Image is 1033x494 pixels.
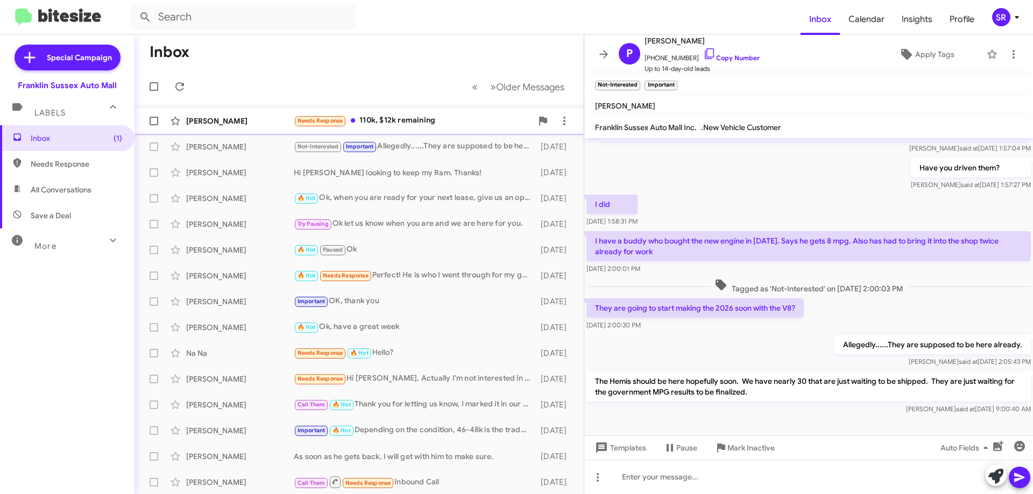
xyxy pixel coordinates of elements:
span: Calendar [840,4,893,35]
div: [DATE] [535,193,575,204]
div: [DATE] [535,374,575,384]
span: More [34,241,56,251]
div: Ok [294,244,535,256]
div: [DATE] [535,141,575,152]
span: Special Campaign [47,52,112,63]
span: [PHONE_NUMBER] [645,47,760,63]
span: Auto Fields [940,438,992,457]
button: Templates [584,438,655,457]
div: [PERSON_NAME] [186,451,294,462]
span: Paused [323,246,343,253]
div: Franklin Sussex Auto Mall [18,80,117,91]
div: Depending on the condition, 46-48k is the trade value of your 2500. [294,424,535,436]
div: [PERSON_NAME] [186,245,294,255]
div: [DATE] [535,270,575,281]
a: Copy Number [703,54,760,62]
div: As soon as he gets back, I will get with him to make sure. [294,451,535,462]
span: Call Them [298,401,326,408]
span: 🔥 Hot [298,195,316,202]
span: Up to 14-day-old leads [645,63,760,74]
span: Templates [593,438,646,457]
div: [PERSON_NAME] [186,477,294,488]
span: 🔥 Hot [332,427,351,434]
div: Perfect! He is who I went through for my grand Cherokee [294,269,535,282]
span: Mark Inactive [727,438,775,457]
div: [DATE] [535,167,575,178]
small: Not-Interested [595,81,640,90]
div: [PERSON_NAME] [186,219,294,230]
span: Older Messages [496,81,564,93]
span: Not-Interested [298,143,339,150]
div: Allegedly......They are supposed to be here already. [294,140,535,153]
span: Important [346,143,374,150]
div: [DATE] [535,477,575,488]
div: [PERSON_NAME] [186,322,294,333]
button: Auto Fields [932,438,1001,457]
span: [DATE] 2:00:30 PM [586,321,641,329]
a: Insights [893,4,941,35]
span: Needs Response [31,159,122,169]
span: 🔥 Hot [298,246,316,253]
span: [PERSON_NAME] [595,101,655,111]
div: Hi [PERSON_NAME], Actually I'm not interested in a vehicle I had a question about the job opening... [294,373,535,385]
p: The Hemis should be here hopefully soon. We have nearly 30 that are just waiting to be shipped. T... [586,371,1031,402]
button: Mark Inactive [706,438,783,457]
nav: Page navigation example [466,76,571,98]
span: Needs Response [298,117,343,124]
div: [PERSON_NAME] [186,270,294,281]
div: Inbound Call [294,475,535,489]
h1: Inbox [150,44,189,61]
div: SR [992,8,1010,26]
span: Apply Tags [915,45,954,64]
span: 🔥 Hot [298,324,316,331]
span: Labels [34,108,66,118]
span: said at [956,405,975,413]
span: [DATE] 1:58:31 PM [586,217,638,225]
div: [PERSON_NAME] [186,167,294,178]
div: [DATE] [535,399,575,410]
span: said at [961,181,980,189]
span: Inbox [801,4,840,35]
span: said at [959,144,978,152]
span: Profile [941,4,983,35]
div: 110k, $12k remaining [294,114,532,127]
span: P [626,45,633,62]
div: [DATE] [535,219,575,230]
button: Apply Tags [871,45,981,64]
div: [DATE] [535,296,575,307]
span: Inbox [31,133,122,144]
div: [DATE] [535,245,575,255]
span: [DATE] 2:00:01 PM [586,264,640,273]
span: Important [298,298,326,305]
div: Hello? [294,347,535,359]
span: said at [959,357,978,366]
span: [PERSON_NAME] [DATE] 9:00:40 AM [906,405,1031,413]
p: Have you driven them? [911,158,1031,177]
p: Allegedly......They are supposed to be here already. [834,335,1031,354]
span: [PERSON_NAME] [645,34,760,47]
span: Needs Response [298,349,343,356]
div: [DATE] [535,425,575,436]
p: I did [586,195,638,214]
span: (1) [114,133,122,144]
span: Call Them [298,479,326,486]
span: 🔥 Hot [332,401,351,408]
small: Important [645,81,677,90]
div: [DATE] [535,451,575,462]
div: Na Na [186,348,294,359]
a: Special Campaign [15,45,121,70]
div: Ok, when you are ready for your next lease, give us an opportunity to earn your business. [294,192,535,204]
div: [PERSON_NAME] [186,193,294,204]
span: Important [298,427,326,434]
div: [PERSON_NAME] [186,116,294,126]
span: 🔥 Hot [298,272,316,279]
button: Previous [465,76,484,98]
div: [PERSON_NAME] [186,374,294,384]
div: [PERSON_NAME] [186,425,294,436]
span: Franklin Sussex Auto Mall Inc. [595,123,697,132]
span: All Conversations [31,184,91,195]
span: 🔥 Hot [350,349,369,356]
p: I have a buddy who bought the new engine in [DATE]. Says he gets 8 mpg. Also has had to bring it ... [586,231,1031,261]
p: They are going to start making the 2026 soon with the V8? [586,298,804,318]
